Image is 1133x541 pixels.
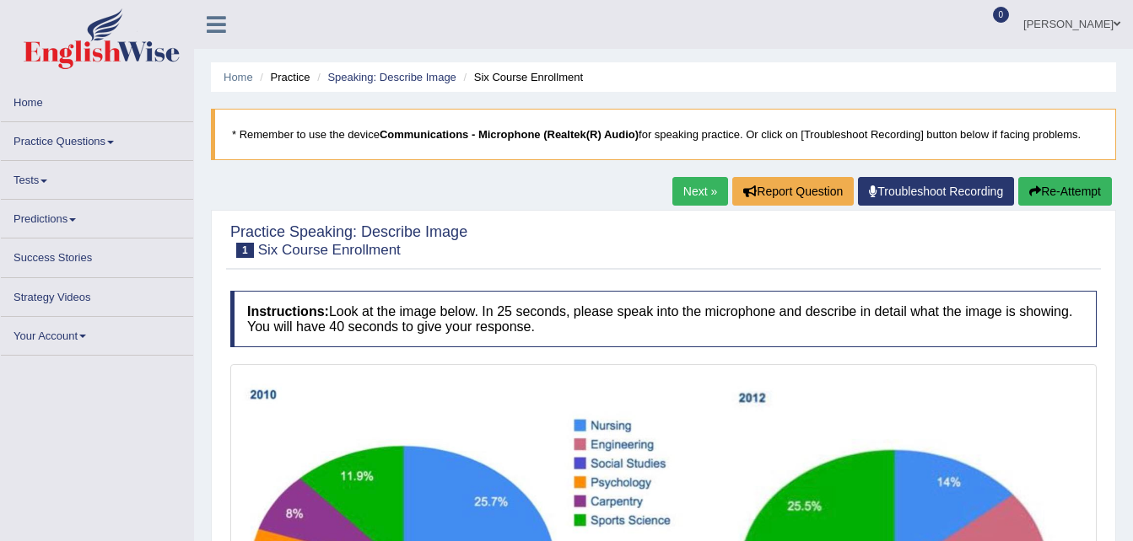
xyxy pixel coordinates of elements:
[211,109,1116,160] blockquote: * Remember to use the device for speaking practice. Or click on [Troubleshoot Recording] button b...
[1,238,193,271] a: Success Stories
[380,128,639,141] b: Communications - Microphone (Realtek(R) Audio)
[230,291,1097,347] h4: Look at the image below. In 25 seconds, please speak into the microphone and describe in detail w...
[732,177,854,206] button: Report Question
[236,243,254,258] span: 1
[1,317,193,350] a: Your Account
[224,71,253,83] a: Home
[1,200,193,233] a: Predictions
[256,69,310,85] li: Practice
[459,69,583,85] li: Six Course Enrollment
[672,177,728,206] a: Next »
[327,71,456,83] a: Speaking: Describe Image
[247,304,329,319] b: Instructions:
[1,83,193,116] a: Home
[1,122,193,155] a: Practice Questions
[230,224,467,258] h2: Practice Speaking: Describe Image
[1018,177,1112,206] button: Re-Attempt
[1,278,193,311] a: Strategy Videos
[858,177,1014,206] a: Troubleshoot Recording
[993,7,1010,23] span: 0
[258,242,401,258] small: Six Course Enrollment
[1,161,193,194] a: Tests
